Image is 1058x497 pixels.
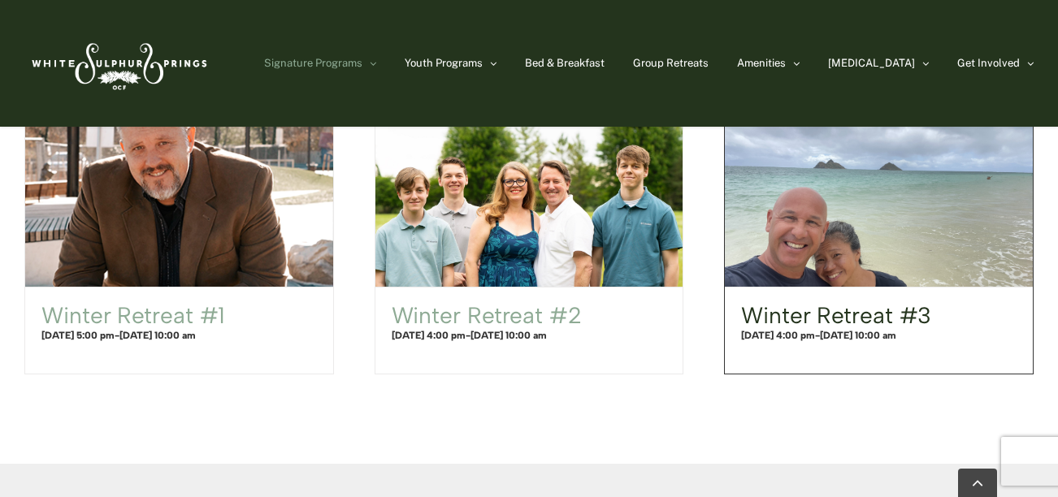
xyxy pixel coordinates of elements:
span: Get Involved [957,58,1020,68]
a: Winter Retreat #3 [725,111,1033,287]
span: Signature Programs [264,58,362,68]
span: Amenities [737,58,786,68]
span: [DATE] 10:00 am [119,330,196,341]
a: Winter Retreat #3 [741,301,931,329]
span: [DATE] 4:00 pm [392,330,466,341]
img: White Sulphur Springs Logo [24,25,211,102]
span: Bed & Breakfast [525,58,605,68]
h4: - [41,328,317,343]
span: Youth Programs [405,58,483,68]
a: Winter Retreat #2 [375,111,683,287]
h4: - [741,328,1017,343]
h4: - [392,328,667,343]
span: [MEDICAL_DATA] [828,58,915,68]
span: [DATE] 5:00 pm [41,330,115,341]
span: [DATE] 10:00 am [820,330,896,341]
a: Winter Retreat #1 [25,111,333,287]
span: [DATE] 10:00 am [470,330,547,341]
span: Group Retreats [633,58,709,68]
a: Winter Retreat #2 [392,301,582,329]
span: [DATE] 4:00 pm [741,330,815,341]
a: Winter Retreat #1 [41,301,225,329]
